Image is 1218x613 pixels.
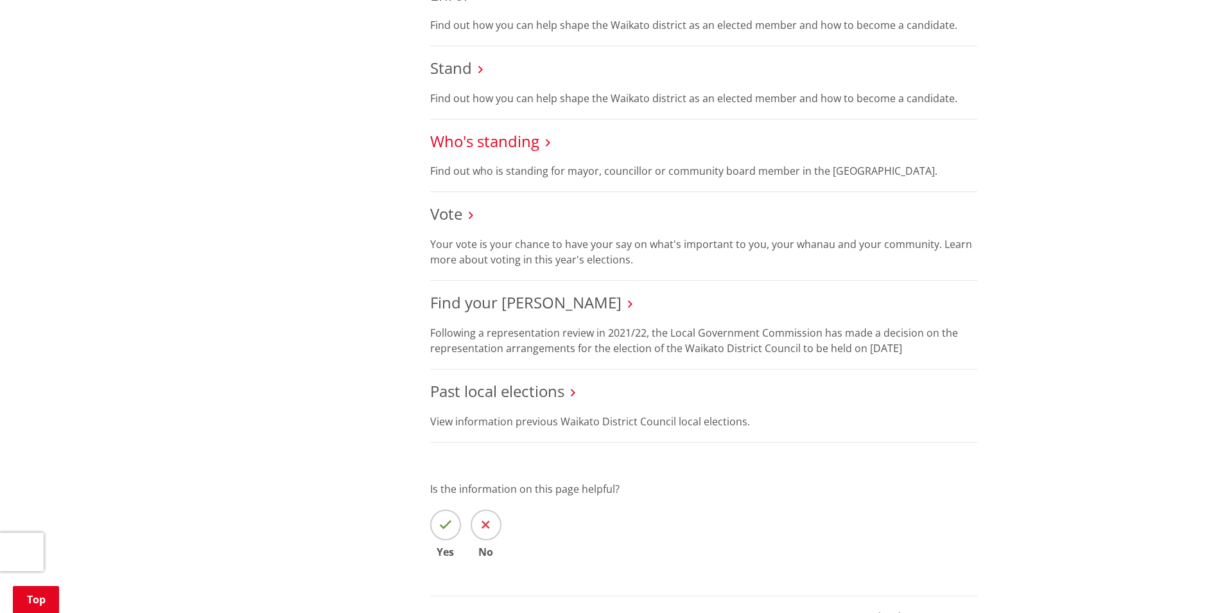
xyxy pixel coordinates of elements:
[430,91,977,106] p: Find out how you can help shape the Waikato district as an elected member and how to become a can...
[13,586,59,613] a: Top
[430,380,564,402] a: Past local elections
[1159,559,1205,605] iframe: Messenger Launcher
[430,414,977,429] p: View information previous Waikato District Council local elections.
[430,325,977,356] p: Following a representation review in 2021/22, the Local Government Commission has made a decision...
[430,57,472,78] a: Stand
[430,236,977,267] p: Your vote is your chance to have your say on what's important to you, your whanau and your commun...
[430,292,622,313] a: Find your [PERSON_NAME]
[430,547,461,557] span: Yes
[430,17,977,33] p: Find out how you can help shape the Waikato district as an elected member and how to become a can...
[471,547,501,557] span: No
[430,203,462,224] a: Vote
[430,481,977,497] p: Is the information on this page helpful?
[430,163,977,179] p: Find out who is standing for mayor, councillor or community board member in the [GEOGRAPHIC_DATA].
[430,130,539,152] a: Who's standing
